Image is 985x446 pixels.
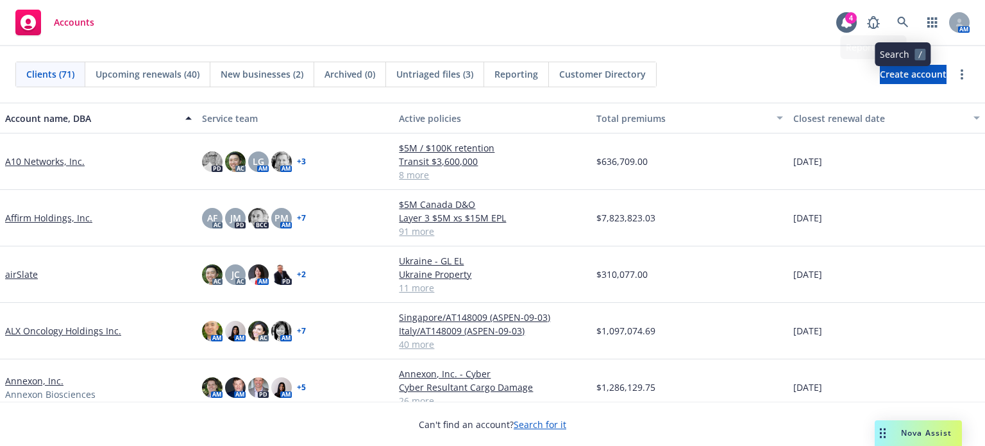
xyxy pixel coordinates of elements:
[596,268,648,281] span: $310,077.00
[399,324,585,338] a: Italy/AT148009 (ASPEN-09-03)
[920,10,945,35] a: Switch app
[399,155,585,168] a: Transit $3,600,000
[271,377,292,398] img: photo
[875,420,891,446] div: Drag to move
[202,321,223,341] img: photo
[788,103,985,133] button: Closest renewal date
[271,151,292,172] img: photo
[232,268,240,281] span: JC
[26,67,74,81] span: Clients (71)
[591,103,788,133] button: Total premiums
[596,381,655,394] span: $1,286,129.75
[202,264,223,285] img: photo
[793,381,822,394] span: [DATE]
[230,211,241,225] span: JM
[890,10,916,35] a: Search
[793,324,822,338] span: [DATE]
[399,168,585,182] a: 8 more
[399,281,585,295] a: 11 more
[793,155,822,168] span: [DATE]
[248,377,269,398] img: photo
[207,211,217,225] span: AF
[274,211,289,225] span: PM
[399,338,585,351] a: 40 more
[202,377,223,398] img: photo
[793,268,822,281] span: [DATE]
[399,381,585,394] a: Cyber Resultant Cargo Damage
[399,268,585,281] a: Ukraine Property
[396,67,473,81] span: Untriaged files (3)
[297,384,306,391] a: + 5
[202,112,389,125] div: Service team
[5,268,38,281] a: airSlate
[225,321,246,341] img: photo
[880,65,947,84] a: Create account
[399,198,585,211] a: $5M Canada D&O
[399,311,585,324] a: Singapore/AT148009 (ASPEN-09-03)
[596,155,648,168] span: $636,709.00
[399,141,585,155] a: $5M / $100K retention
[221,67,303,81] span: New businesses (2)
[419,418,566,431] span: Can't find an account?
[5,155,85,168] a: A10 Networks, Inc.
[297,158,306,166] a: + 3
[297,214,306,222] a: + 7
[5,324,121,338] a: ALX Oncology Holdings Inc.
[202,151,223,172] img: photo
[399,394,585,407] a: 26 more
[225,377,246,398] img: photo
[225,151,246,172] img: photo
[793,211,822,225] span: [DATE]
[954,67,970,82] a: more
[5,211,92,225] a: Affirm Holdings, Inc.
[845,12,857,24] div: 4
[248,208,269,228] img: photo
[253,155,264,168] span: LG
[297,271,306,279] a: + 2
[875,420,962,446] button: Nova Assist
[5,112,178,125] div: Account name, DBA
[324,67,375,81] span: Archived (0)
[297,327,306,335] a: + 7
[399,211,585,225] a: Layer 3 $5M xs $15M EPL
[793,112,966,125] div: Closest renewal date
[861,10,886,35] a: Report a Bug
[880,62,947,87] span: Create account
[96,67,199,81] span: Upcoming renewals (40)
[248,264,269,285] img: photo
[494,67,538,81] span: Reporting
[399,367,585,381] a: Annexon, Inc. - Cyber
[271,321,292,341] img: photo
[394,103,591,133] button: Active policies
[399,254,585,268] a: Ukraine - GL EL
[5,374,63,388] a: Annexon, Inc.
[248,321,269,341] img: photo
[559,67,646,81] span: Customer Directory
[901,427,952,438] span: Nova Assist
[596,112,769,125] div: Total premiums
[197,103,394,133] button: Service team
[514,418,566,431] a: Search for it
[596,211,655,225] span: $7,823,823.03
[54,17,94,28] span: Accounts
[271,264,292,285] img: photo
[596,324,655,338] span: $1,097,074.69
[5,388,96,401] span: Annexon Biosciences
[399,225,585,238] a: 91 more
[399,112,585,125] div: Active policies
[10,4,99,40] a: Accounts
